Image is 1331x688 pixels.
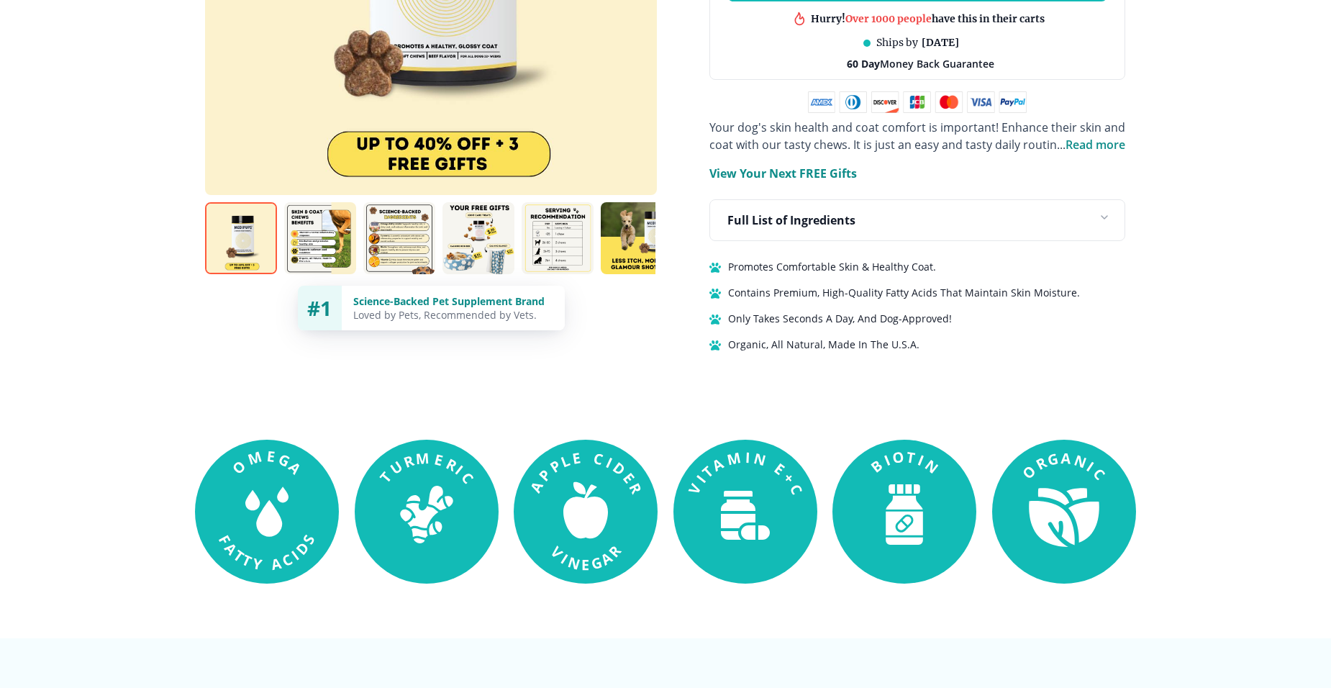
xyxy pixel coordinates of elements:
[522,202,594,274] img: Skin & Coat Chews | Natural Dog Supplements
[728,284,1080,302] span: Contains Premium, High-Quality Fatty Acids That Maintain Skin Moisture.
[353,294,553,308] div: Science-Backed Pet Supplement Brand
[709,165,857,182] p: View Your Next FREE Gifts
[728,336,919,353] span: Organic, All Natural, Made In The U.S.A.
[307,294,332,322] span: #1
[808,91,1027,113] img: payment methods
[205,202,277,274] img: Skin & Coat Chews | Natural Dog Supplements
[601,202,673,274] img: Skin & Coat Chews | Natural Dog Supplements
[442,202,514,274] img: Skin & Coat Chews | Natural Dog Supplements
[847,57,994,71] span: Money Back Guarantee
[1057,137,1125,153] span: ...
[728,310,952,327] span: Only Takes Seconds A Day, And Dog-Approved!
[866,12,989,26] div: in this shop
[363,202,435,274] img: Skin & Coat Chews | Natural Dog Supplements
[866,12,930,25] span: Best product
[922,36,959,50] span: [DATE]
[709,119,1125,135] span: Your dog's skin health and coat comfort is important! Enhance their skin and
[709,137,1057,153] span: coat with our tasty chews. It is just an easy and tasty daily routin
[876,36,918,50] span: Ships by
[1066,137,1125,153] span: Read more
[847,57,880,71] strong: 60 Day
[353,308,553,322] div: Loved by Pets, Recommended by Vets.
[284,202,356,274] img: Skin & Coat Chews | Natural Dog Supplements
[727,212,855,229] p: Full List of Ingredients
[728,258,936,276] span: Promotes Comfortable Skin & Healthy Coat.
